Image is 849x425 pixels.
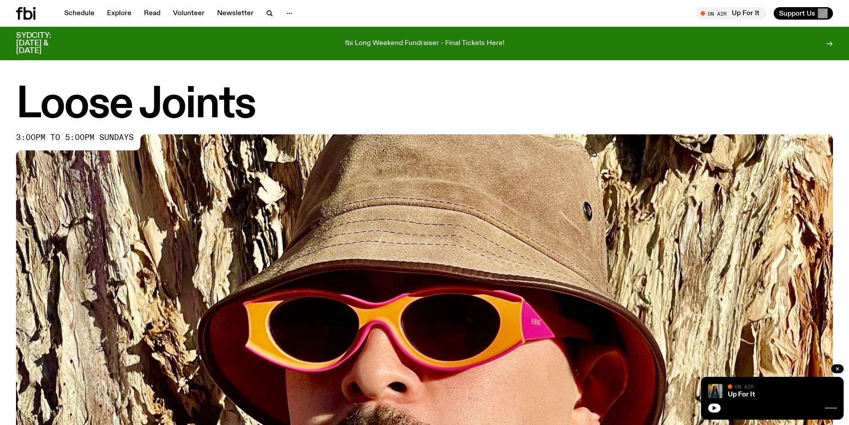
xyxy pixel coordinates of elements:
[708,384,722,398] img: Ify - a Brown Skin girl with black braided twists, looking up to the side with her tongue stickin...
[774,7,833,20] button: Support Us
[102,7,137,20] a: Explore
[779,9,815,17] span: Support Us
[16,134,134,141] span: 3:00pm to 5:00pm sundays
[16,32,73,55] h3: SYDCITY: [DATE] & [DATE]
[139,7,166,20] a: Read
[696,7,767,20] button: On AirUp For It
[735,384,754,389] span: On Air
[345,40,504,48] p: fbi Long Weekend Fundraiser - Final Tickets Here!
[728,391,755,398] a: Up For It
[59,7,100,20] a: Schedule
[212,7,259,20] a: Newsletter
[168,7,210,20] a: Volunteer
[16,85,833,125] h1: Loose Joints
